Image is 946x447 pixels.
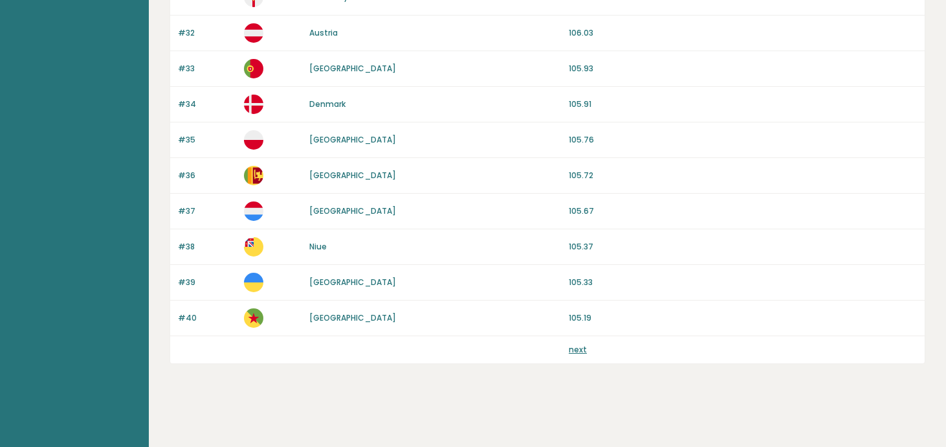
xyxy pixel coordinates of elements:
[244,308,263,328] img: gf.svg
[244,23,263,43] img: at.svg
[569,98,917,110] p: 105.91
[569,277,917,288] p: 105.33
[569,344,587,355] a: next
[178,241,236,253] p: #38
[569,312,917,324] p: 105.19
[309,205,396,216] a: [GEOGRAPHIC_DATA]
[178,27,236,39] p: #32
[569,205,917,217] p: 105.67
[244,130,263,150] img: pl.svg
[178,134,236,146] p: #35
[178,63,236,74] p: #33
[309,63,396,74] a: [GEOGRAPHIC_DATA]
[244,95,263,114] img: dk.svg
[309,312,396,323] a: [GEOGRAPHIC_DATA]
[309,241,327,252] a: Niue
[244,237,263,257] img: nu.svg
[309,27,338,38] a: Austria
[309,170,396,181] a: [GEOGRAPHIC_DATA]
[178,277,236,288] p: #39
[309,98,346,109] a: Denmark
[569,134,917,146] p: 105.76
[569,241,917,253] p: 105.37
[244,201,263,221] img: lu.svg
[178,170,236,181] p: #36
[178,312,236,324] p: #40
[244,59,263,78] img: pt.svg
[309,277,396,288] a: [GEOGRAPHIC_DATA]
[569,63,917,74] p: 105.93
[569,170,917,181] p: 105.72
[569,27,917,39] p: 106.03
[178,205,236,217] p: #37
[178,98,236,110] p: #34
[244,166,263,185] img: lk.svg
[309,134,396,145] a: [GEOGRAPHIC_DATA]
[244,273,263,292] img: ua.svg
